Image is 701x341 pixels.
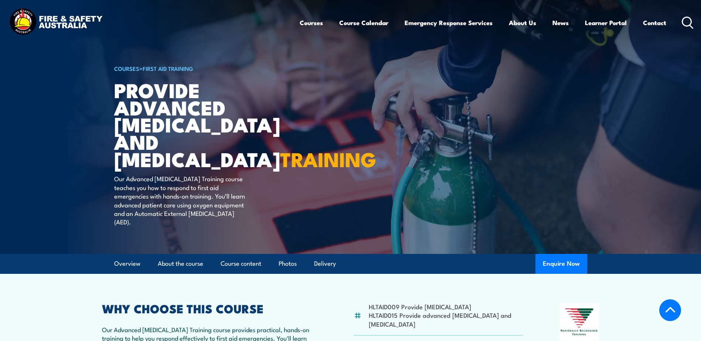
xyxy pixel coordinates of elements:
a: Courses [300,13,323,32]
li: HLTAID015 Provide advanced [MEDICAL_DATA] and [MEDICAL_DATA] [369,311,524,328]
h2: WHY CHOOSE THIS COURSE [102,303,318,313]
a: Course content [221,254,261,273]
a: About the course [158,254,203,273]
strong: TRAINING [280,143,376,174]
a: Course Calendar [339,13,388,32]
a: Learner Portal [585,13,627,32]
h1: Provide Advanced [MEDICAL_DATA] and [MEDICAL_DATA] [114,81,297,168]
button: Enquire Now [535,254,587,274]
a: First Aid Training [143,64,193,72]
a: Delivery [314,254,336,273]
img: Nationally Recognised Training logo. [559,303,599,341]
a: Overview [114,254,140,273]
li: HLTAID009 Provide [MEDICAL_DATA] [369,302,524,311]
h6: > [114,64,297,73]
a: About Us [509,13,536,32]
a: Photos [279,254,297,273]
p: Our Advanced [MEDICAL_DATA] Training course teaches you how to respond to first aid emergencies w... [114,174,249,226]
a: COURSES [114,64,139,72]
a: Contact [643,13,666,32]
a: News [552,13,569,32]
a: Emergency Response Services [405,13,493,32]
